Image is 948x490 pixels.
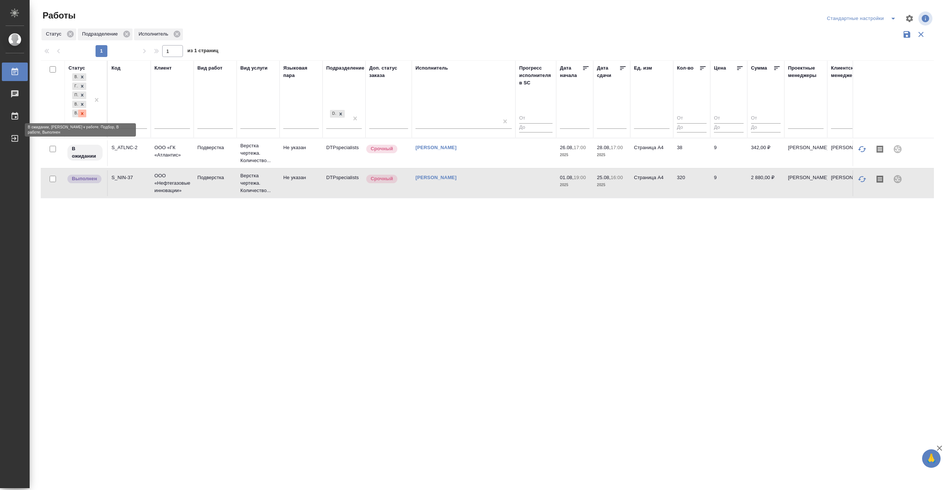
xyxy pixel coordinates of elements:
[72,145,98,160] p: В ожидании
[922,449,941,468] button: 🙏
[900,27,914,41] button: Сохранить фильтры
[154,172,190,194] p: ООО «Нефтегазовые инновации»
[560,151,590,159] p: 2025
[369,64,408,79] div: Доп. статус заказа
[72,175,97,182] p: Выполнен
[611,145,623,150] p: 17:00
[714,64,726,72] div: Цена
[69,64,85,72] div: Статус
[154,144,190,159] p: ООО «ГК «Атлантис»
[597,175,611,180] p: 25.08,
[710,170,747,196] td: 9
[560,175,574,180] p: 01.08,
[784,170,827,196] td: [PERSON_NAME]
[330,110,337,118] div: DTPspecialists
[918,11,934,26] span: Посмотреть информацию
[72,110,78,117] div: Выполнен
[519,64,553,87] div: Прогресс исполнителя в SC
[751,114,781,123] input: От
[415,175,457,180] a: [PERSON_NAME]
[714,114,744,123] input: От
[326,64,364,72] div: Подразделение
[673,140,710,166] td: 38
[134,28,183,40] div: Исполнитель
[560,145,574,150] p: 26.08,
[46,30,64,38] p: Статус
[889,140,907,158] div: Проект не привязан
[827,170,870,196] td: [PERSON_NAME]
[871,140,889,158] button: Скопировать мини-бриф
[240,142,276,164] p: Верстка чертежа. Количество...
[72,91,78,99] div: Подбор
[747,170,784,196] td: 2 880,00 ₽
[138,30,171,38] p: Исполнитель
[673,170,710,196] td: 320
[574,175,586,180] p: 19:00
[72,73,78,81] div: В ожидании
[677,123,707,132] input: До
[597,145,611,150] p: 28.08,
[197,64,223,72] div: Вид работ
[197,144,233,151] p: Подверстка
[710,140,747,166] td: 9
[630,170,673,196] td: Страница А4
[747,140,784,166] td: 342,00 ₽
[71,91,87,100] div: В ожидании, Готов к работе, Подбор, В работе, Выполнен
[41,10,76,21] span: Работы
[82,30,120,38] p: Подразделение
[901,10,918,27] span: Настроить таблицу
[371,175,393,182] p: Срочный
[597,151,627,159] p: 2025
[67,144,103,161] div: Исполнитель назначен, приступать к работе пока рано
[827,140,870,166] td: [PERSON_NAME]
[889,170,907,188] div: Проект не привязан
[71,100,87,109] div: В ожидании, Готов к работе, Подбор, В работе, Выполнен
[415,64,448,72] div: Исполнитель
[574,145,586,150] p: 17:00
[788,64,824,79] div: Проектные менеджеры
[72,101,78,108] div: В работе
[560,181,590,189] p: 2025
[611,175,623,180] p: 16:00
[597,181,627,189] p: 2025
[240,64,268,72] div: Вид услуги
[853,170,871,188] button: Обновить
[751,123,781,132] input: До
[853,140,871,158] button: Обновить
[67,174,103,184] div: Исполнитель завершил работу
[371,145,393,152] p: Срочный
[329,109,346,118] div: DTPspecialists
[560,64,582,79] div: Дата начала
[871,170,889,188] button: Скопировать мини-бриф
[240,172,276,194] p: Верстка чертежа. Количество...
[280,140,323,166] td: Не указан
[283,64,319,79] div: Языковая пара
[519,123,553,132] input: До
[519,114,553,123] input: От
[187,46,218,57] span: из 1 страниц
[751,64,767,72] div: Сумма
[111,144,147,151] div: S_ATLNC-2
[78,28,133,40] div: Подразделение
[323,140,365,166] td: DTPspecialists
[714,123,744,132] input: До
[677,64,694,72] div: Кол-во
[914,27,928,41] button: Сбросить фильтры
[41,28,76,40] div: Статус
[677,114,707,123] input: От
[825,13,901,24] div: split button
[634,64,652,72] div: Ед. изм
[197,174,233,181] p: Подверстка
[925,451,938,466] span: 🙏
[630,140,673,166] td: Страница А4
[72,83,78,90] div: Готов к работе
[597,64,619,79] div: Дата сдачи
[111,174,147,181] div: S_NIN-37
[111,64,120,72] div: Код
[154,64,171,72] div: Клиент
[323,170,365,196] td: DTPspecialists
[280,170,323,196] td: Не указан
[784,140,827,166] td: [PERSON_NAME]
[415,145,457,150] a: [PERSON_NAME]
[831,64,867,79] div: Клиентские менеджеры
